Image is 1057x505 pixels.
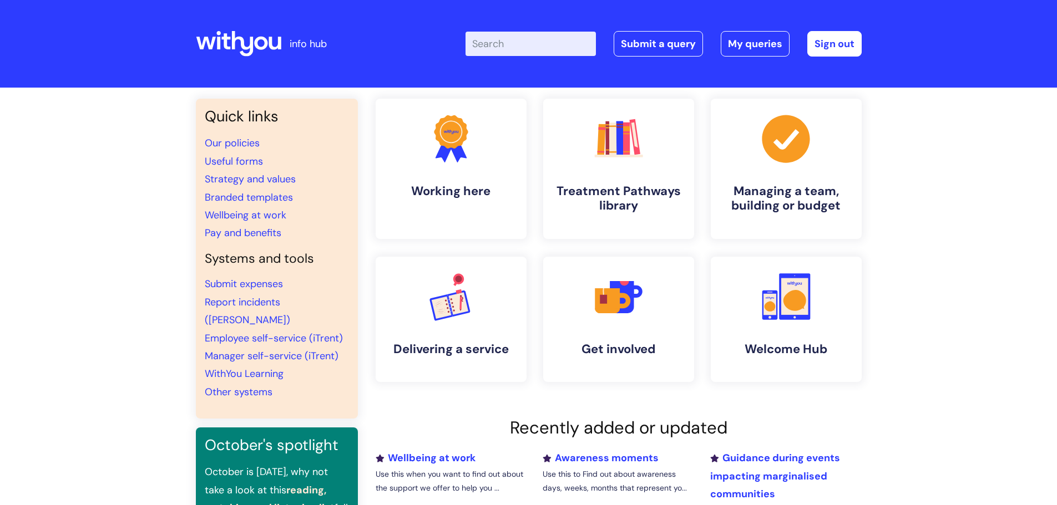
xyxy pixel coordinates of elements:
[711,99,862,239] a: Managing a team, building or budget
[205,108,349,125] h3: Quick links
[205,226,281,239] a: Pay and benefits
[205,136,260,150] a: Our policies
[376,451,476,465] a: Wellbeing at work
[614,31,703,57] a: Submit a query
[205,277,283,290] a: Submit expenses
[290,35,327,53] p: info hub
[385,184,518,198] h4: Working here
[552,342,685,356] h4: Get involved
[205,349,338,363] a: Manager self-service (iTrent)
[376,467,527,495] p: Use this when you want to find out about the support we offer to help you ...
[552,184,685,213] h4: Treatment Pathways library
[205,385,272,399] a: Other systems
[376,417,862,438] h2: Recently added or updated
[711,257,862,382] a: Welcome Hub
[385,342,518,356] h4: Delivering a service
[807,31,862,57] a: Sign out
[205,208,286,222] a: Wellbeing at work
[720,342,853,356] h4: Welcome Hub
[466,32,596,56] input: Search
[205,436,349,454] h3: October's spotlight
[720,184,853,213] h4: Managing a team, building or budget
[376,257,527,382] a: Delivering a service
[205,295,290,327] a: Report incidents ([PERSON_NAME])
[543,467,694,495] p: Use this to Find out about awareness days, weeks, months that represent yo...
[543,257,694,382] a: Get involved
[205,172,296,186] a: Strategy and values
[710,451,840,501] a: Guidance during events impacting marginalised communities
[205,367,284,380] a: WithYou Learning
[543,99,694,239] a: Treatment Pathways library
[376,99,527,239] a: Working here
[205,155,263,168] a: Useful forms
[205,331,343,345] a: Employee self-service (iTrent)
[543,451,659,465] a: Awareness moments
[205,191,293,204] a: Branded templates
[721,31,790,57] a: My queries
[466,31,862,57] div: | -
[205,251,349,267] h4: Systems and tools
